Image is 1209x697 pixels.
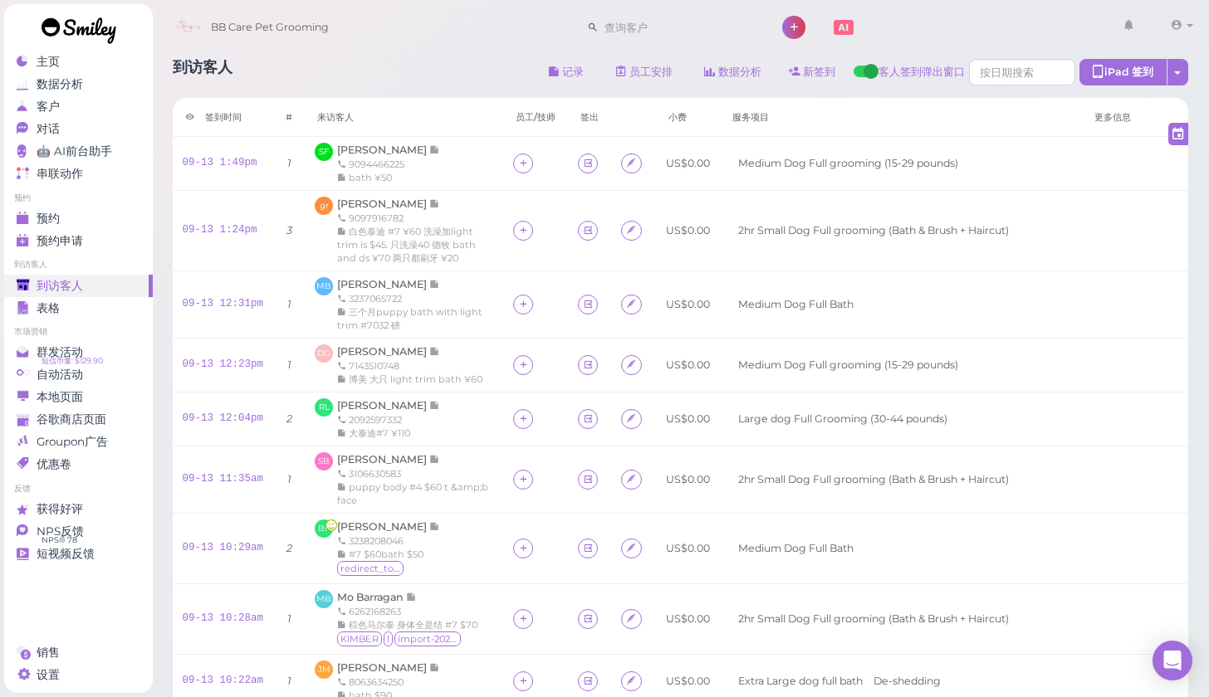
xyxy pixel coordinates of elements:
[656,339,720,392] td: US$0.00
[734,156,962,171] li: Medium Dog Full grooming (15-29 pounds)
[37,547,95,561] span: 短视频反馈
[37,122,60,136] span: 对话
[4,431,153,453] a: Groupon广告
[337,359,482,373] div: 7143510748
[287,612,291,625] i: 1
[349,373,482,385] span: 博美 大只 light trim bath ¥60
[656,392,720,446] td: US$0.00
[656,271,720,339] td: US$0.00
[287,473,291,485] i: 1
[337,345,429,358] span: [PERSON_NAME]
[337,534,440,548] div: 3238208046
[37,646,60,660] span: 销售
[4,51,153,73] a: 主页
[734,412,952,426] li: Large dog Full Grooming (30-44 pounds)
[1082,98,1188,137] th: 更多信息
[337,413,440,426] div: 2092597332
[656,98,720,137] th: 小费
[4,118,153,140] a: 对话
[869,674,945,689] li: De-shedding
[879,65,965,90] span: 客人签到弹出窗口
[337,591,417,603] a: Mo Barragan
[37,390,83,404] span: 本地页面
[286,412,292,425] i: 2
[286,542,292,554] i: 2
[4,95,153,118] a: 客户
[37,301,60,315] span: 表格
[337,144,429,156] span: [PERSON_NAME]
[337,631,382,646] span: KIMBER
[37,212,60,226] span: 预约
[337,520,440,533] a: [PERSON_NAME]
[602,59,687,85] a: 员工安排
[211,4,329,51] span: BB Care Pet Grooming
[287,298,291,310] i: 1
[1079,59,1167,85] div: iPad 签到
[429,399,440,412] span: 记录
[656,137,720,191] td: US$0.00
[429,520,440,533] span: 记录
[37,345,83,359] span: 群发活动
[183,542,264,553] a: 09-13 10:29am
[337,520,429,533] span: [PERSON_NAME]
[656,514,720,584] td: US$0.00
[626,542,637,554] i: Agreement form
[4,498,153,520] a: 获得好评
[720,98,1082,137] th: 服务项目
[286,110,292,124] div: #
[37,502,83,516] span: 获得好评
[173,59,232,90] h1: 到访客人
[384,631,393,646] span: l
[406,591,417,603] span: 记录
[969,59,1075,85] input: 按日期搜索
[315,398,333,417] span: RL
[4,453,153,475] a: 优惠卷
[337,467,493,480] div: 3106630583
[305,98,503,137] th: 来访客人
[4,326,153,338] li: 市场营销
[337,675,440,689] div: 8063634250
[37,524,84,539] span: NPS反馈
[503,98,568,137] th: 员工/技师
[4,73,153,95] a: 数据分析
[4,520,153,543] a: NPS反馈 NPS® 78
[286,224,292,236] i: 3
[535,59,598,85] button: 记录
[337,399,429,412] span: [PERSON_NAME]
[337,661,429,674] span: [PERSON_NAME]
[4,341,153,363] a: 群发活动 短信币量: $129.90
[626,157,637,169] i: Agreement form
[315,197,333,215] span: gr
[4,140,153,163] a: 🤖 AI前台助手
[37,435,108,449] span: Groupon广告
[337,605,477,618] div: 6262168263
[42,354,103,368] span: 短信币量: $129.90
[183,412,264,424] a: 09-13 12:04pm
[337,278,440,290] a: [PERSON_NAME]
[429,661,440,674] span: 记录
[656,446,720,514] td: US$0.00
[337,345,440,358] a: [PERSON_NAME]
[656,584,720,655] td: US$0.00
[776,59,849,85] a: 新签到
[37,279,83,293] span: 到访客人
[183,612,264,624] a: 09-13 10:28am
[337,158,440,171] div: 9094466225
[337,661,440,674] a: [PERSON_NAME]
[734,297,858,312] li: Medium Dog Full Bath
[37,412,106,426] span: 谷歌商店页面
[337,226,476,264] span: 白色泰迪 #7 ¥60 洗澡加light trim is $45. 只洗澡40 德牧 bath and ds ¥70 两只都刷牙 ¥20
[626,675,637,687] i: Agreement form
[287,358,291,371] i: 1
[4,386,153,408] a: 本地页面
[734,612,1013,626] li: 2hr Small Dog Full grooming (Bath & Brush + Haircut)
[734,472,1013,487] li: 2hr Small Dog Full grooming (Bath & Brush + Haircut)
[626,412,637,425] i: Agreement form
[183,473,264,485] a: 09-13 11:35am
[4,483,153,495] li: 反馈
[4,230,153,252] a: 预约申请
[337,292,493,305] div: 3237065722
[37,144,112,158] span: 🤖 AI前台助手
[4,408,153,431] a: 谷歌商店页面
[37,100,60,114] span: 客户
